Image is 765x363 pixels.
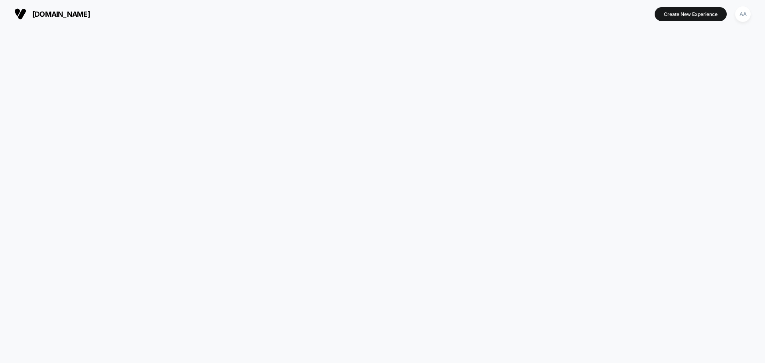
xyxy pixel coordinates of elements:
span: [DOMAIN_NAME] [32,10,90,18]
button: Create New Experience [655,7,727,21]
button: AA [733,6,753,22]
div: AA [735,6,751,22]
button: [DOMAIN_NAME] [12,8,92,20]
img: Visually logo [14,8,26,20]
